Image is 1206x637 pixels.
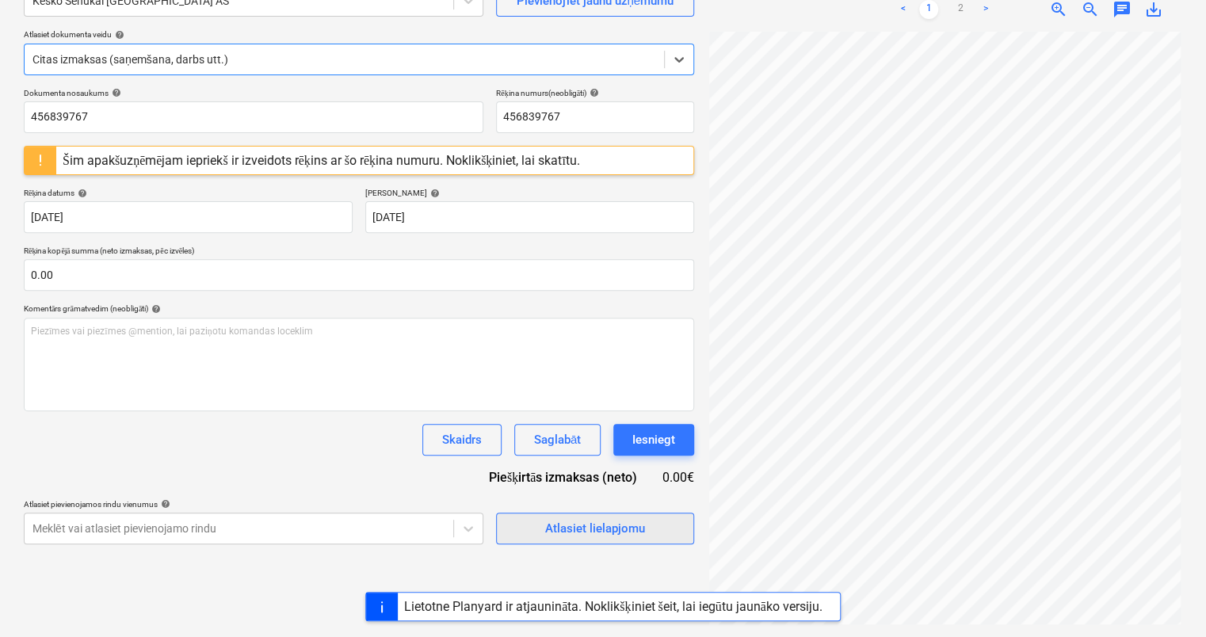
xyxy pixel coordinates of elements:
[24,303,694,314] div: Komentārs grāmatvedim (neobligāti)
[24,259,694,291] input: Rēķina kopējā summa (neto izmaksas, pēc izvēles)
[24,188,353,198] div: Rēķina datums
[534,429,581,450] div: Saglabāt
[427,189,440,198] span: help
[74,189,87,198] span: help
[24,499,483,509] div: Atlasiet pievienojamos rindu vienumus
[148,304,161,314] span: help
[158,499,170,509] span: help
[514,424,601,456] button: Saglabāt
[422,424,502,456] button: Skaidrs
[24,201,353,233] input: Rēķina datums nav norādīts
[365,188,694,198] div: [PERSON_NAME]
[632,429,675,450] div: Iesniegt
[24,29,694,40] div: Atlasiet dokumenta veidu
[662,468,694,486] div: 0.00€
[476,468,662,486] div: Piešķirtās izmaksas (neto)
[545,518,645,539] div: Atlasiet lielapjomu
[112,30,124,40] span: help
[404,599,822,614] div: Lietotne Planyard ir atjaunināta. Noklikšķiniet šeit, lai iegūtu jaunāko versiju.
[24,101,483,133] input: Dokumenta nosaukums
[109,88,121,97] span: help
[24,246,694,259] p: Rēķina kopējā summa (neto izmaksas, pēc izvēles)
[496,101,694,133] input: Rēķina numurs
[63,153,580,168] div: Šim apakšuzņēmējam iepriekš ir izveidots rēķins ar šo rēķina numuru. Noklikšķiniet, lai skatītu.
[613,424,694,456] button: Iesniegt
[365,201,694,233] input: Izpildes datums nav norādīts
[442,429,482,450] div: Skaidrs
[24,88,483,98] div: Dokumenta nosaukums
[586,88,599,97] span: help
[496,88,694,98] div: Rēķina numurs (neobligāti)
[496,513,694,544] button: Atlasiet lielapjomu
